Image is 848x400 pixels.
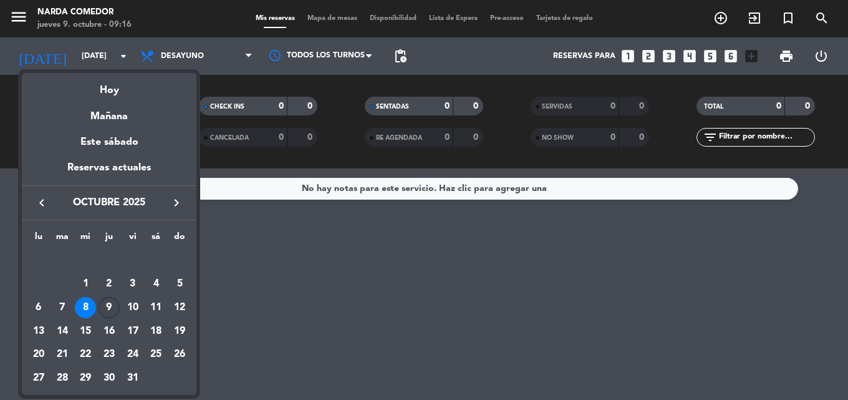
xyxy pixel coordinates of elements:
[145,273,166,295] div: 4
[51,296,74,320] td: 7 de octubre de 2025
[122,344,143,365] div: 24
[165,195,188,211] button: keyboard_arrow_right
[74,366,97,390] td: 29 de octubre de 2025
[168,343,191,367] td: 26 de octubre de 2025
[122,297,143,318] div: 10
[169,273,190,295] div: 5
[169,321,190,342] div: 19
[22,99,196,125] div: Mañana
[97,273,121,296] td: 2 de octubre de 2025
[145,296,168,320] td: 11 de octubre de 2025
[52,321,73,342] div: 14
[75,368,96,389] div: 29
[121,296,145,320] td: 10 de octubre de 2025
[51,366,74,390] td: 28 de octubre de 2025
[145,273,168,296] td: 4 de octubre de 2025
[27,320,51,343] td: 13 de octubre de 2025
[99,344,120,365] div: 23
[99,297,120,318] div: 9
[121,273,145,296] td: 3 de octubre de 2025
[97,320,121,343] td: 16 de octubre de 2025
[53,195,165,211] span: octubre 2025
[122,273,143,295] div: 3
[22,160,196,185] div: Reservas actuales
[74,320,97,343] td: 15 de octubre de 2025
[52,368,73,389] div: 28
[122,321,143,342] div: 17
[51,230,74,249] th: martes
[28,368,49,389] div: 27
[22,73,196,99] div: Hoy
[99,321,120,342] div: 16
[168,273,191,296] td: 5 de octubre de 2025
[169,344,190,365] div: 26
[97,296,121,320] td: 9 de octubre de 2025
[97,366,121,390] td: 30 de octubre de 2025
[97,343,121,367] td: 23 de octubre de 2025
[27,296,51,320] td: 6 de octubre de 2025
[22,125,196,160] div: Este sábado
[27,249,191,273] td: OCT.
[75,297,96,318] div: 8
[121,366,145,390] td: 31 de octubre de 2025
[169,195,184,210] i: keyboard_arrow_right
[97,230,121,249] th: jueves
[51,320,74,343] td: 14 de octubre de 2025
[169,297,190,318] div: 12
[75,273,96,295] div: 1
[99,273,120,295] div: 2
[27,366,51,390] td: 27 de octubre de 2025
[145,321,166,342] div: 18
[168,230,191,249] th: domingo
[28,344,49,365] div: 20
[145,230,168,249] th: sábado
[28,321,49,342] div: 13
[31,195,53,211] button: keyboard_arrow_left
[121,230,145,249] th: viernes
[122,368,143,389] div: 31
[28,297,49,318] div: 6
[51,343,74,367] td: 21 de octubre de 2025
[145,343,168,367] td: 25 de octubre de 2025
[99,368,120,389] div: 30
[168,320,191,343] td: 19 de octubre de 2025
[145,320,168,343] td: 18 de octubre de 2025
[75,344,96,365] div: 22
[74,273,97,296] td: 1 de octubre de 2025
[145,297,166,318] div: 11
[75,321,96,342] div: 15
[27,230,51,249] th: lunes
[74,230,97,249] th: miércoles
[52,344,73,365] div: 21
[52,297,73,318] div: 7
[168,296,191,320] td: 12 de octubre de 2025
[27,343,51,367] td: 20 de octubre de 2025
[121,320,145,343] td: 17 de octubre de 2025
[145,344,166,365] div: 25
[34,195,49,210] i: keyboard_arrow_left
[121,343,145,367] td: 24 de octubre de 2025
[74,343,97,367] td: 22 de octubre de 2025
[74,296,97,320] td: 8 de octubre de 2025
